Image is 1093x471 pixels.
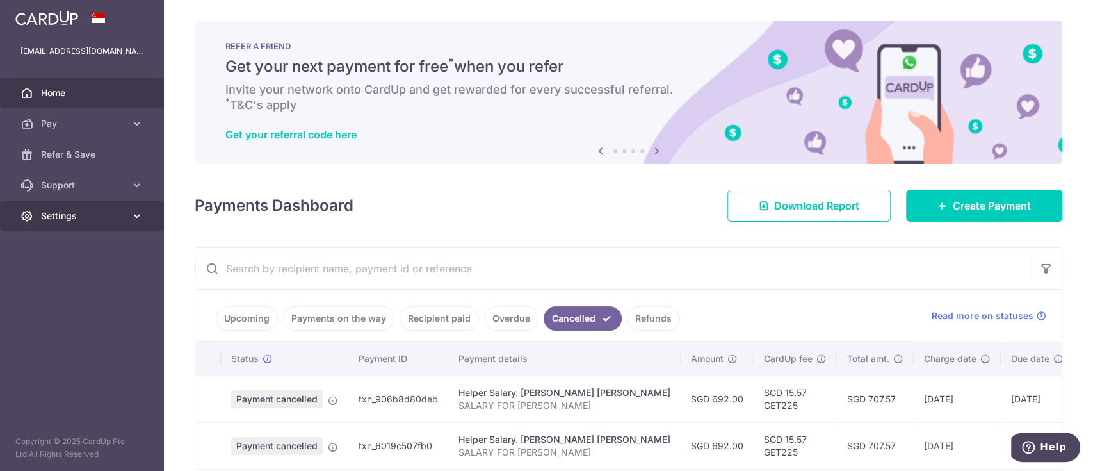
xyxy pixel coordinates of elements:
h6: Invite your network onto CardUp and get rewarded for every successful referral. T&C's apply [225,82,1032,113]
span: Create Payment [953,198,1031,213]
th: Payment details [448,342,681,376]
a: Recipient paid [400,306,479,331]
p: SALARY FOR [PERSON_NAME] [458,446,670,459]
a: Payments on the way [283,306,394,331]
th: Payment ID [348,342,448,376]
span: Settings [41,210,125,222]
span: Refer & Save [41,148,125,161]
p: REFER A FRIEND [225,41,1032,51]
a: Create Payment [906,190,1062,222]
input: Search by recipient name, payment id or reference [195,248,1031,289]
span: Due date [1011,352,1049,365]
a: Cancelled [544,306,622,331]
span: CardUp fee [764,352,813,365]
td: SGD 692.00 [681,422,754,469]
a: Get your referral code here [225,128,357,141]
span: Charge date [924,352,976,365]
span: Download Report [774,198,859,213]
span: Payment cancelled [231,437,323,455]
td: SGD 707.57 [837,376,914,422]
a: Upcoming [216,306,278,331]
span: Support [41,179,125,192]
span: Payment cancelled [231,390,323,408]
span: Status [231,352,259,365]
div: Helper Salary. [PERSON_NAME] [PERSON_NAME] [458,433,670,446]
span: Amount [691,352,724,365]
span: Home [41,87,125,99]
h4: Payments Dashboard [195,194,353,217]
span: Total amt. [847,352,889,365]
iframe: Opens a widget where you can find more information [1011,433,1080,465]
p: [EMAIL_ADDRESS][DOMAIN_NAME] [20,45,143,58]
td: [DATE] [914,422,1001,469]
td: SGD 692.00 [681,376,754,422]
td: txn_906b8d80deb [348,376,448,422]
h5: Get your next payment for free when you refer [225,56,1032,77]
a: Overdue [484,306,538,331]
td: [DATE] [1001,376,1074,422]
div: Helper Salary. [PERSON_NAME] [PERSON_NAME] [458,386,670,399]
td: txn_6019c507fb0 [348,422,448,469]
td: SGD 15.57 GET225 [754,376,837,422]
a: Read more on statuses [932,310,1046,322]
span: Read more on statuses [932,310,1033,322]
td: [DATE] [914,376,1001,422]
td: SGD 707.57 [837,422,914,469]
p: SALARY FOR [PERSON_NAME] [458,399,670,412]
img: RAF banner [195,21,1062,164]
td: SGD 15.57 GET225 [754,422,837,469]
td: [DATE] [1001,422,1074,469]
span: Pay [41,117,125,130]
a: Download Report [727,190,891,222]
img: CardUp [15,10,78,26]
a: Refunds [627,306,680,331]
